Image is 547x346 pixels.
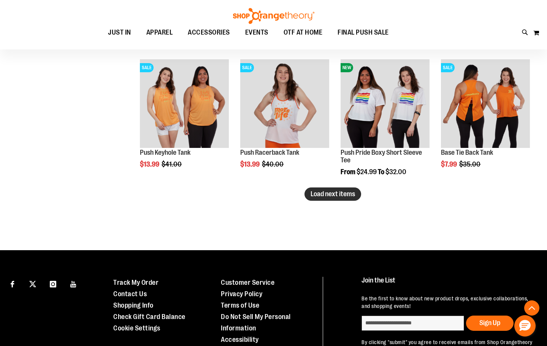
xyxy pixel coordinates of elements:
[385,168,406,176] span: $32.00
[304,187,361,201] button: Load next items
[338,24,389,41] span: FINAL PUSH SALE
[357,168,377,176] span: $24.99
[113,279,159,286] a: Track My Order
[240,59,329,149] a: Product image for Push Racerback TankSALE
[67,277,80,290] a: Visit our Youtube page
[238,24,276,41] a: EVENTS
[361,277,533,291] h4: Join the List
[146,24,173,41] span: APPAREL
[341,59,430,149] a: Product image for Push Pride Boxy Short Sleeve TeeNEW
[441,59,530,149] a: Product image for Base Tie Back TankSALE
[378,168,384,176] span: To
[459,160,482,168] span: $35.00
[140,59,229,149] a: Product image for Push Keyhole TankSALE
[341,59,430,148] img: Product image for Push Pride Boxy Short Sleeve Tee
[162,160,183,168] span: $41.00
[361,316,464,331] input: enter email
[437,56,534,187] div: product
[441,149,493,156] a: Base Tie Back Tank
[221,336,259,343] a: Accessibility
[140,59,229,148] img: Product image for Push Keyhole Tank
[221,290,262,298] a: Privacy Policy
[311,190,355,198] span: Load next items
[136,56,233,187] div: product
[330,24,396,41] a: FINAL PUSH SALE
[479,319,500,327] span: Sign Up
[113,302,154,309] a: Shopping Info
[236,56,333,187] div: product
[180,24,238,41] a: ACCESSORIES
[113,290,147,298] a: Contact Us
[140,160,160,168] span: $13.99
[113,324,160,332] a: Cookie Settings
[341,168,355,176] span: From
[524,300,539,316] button: Back To Top
[466,316,514,331] button: Sign Up
[240,63,254,72] span: SALE
[139,24,181,41] a: APPAREL
[221,279,274,286] a: Customer Service
[341,63,353,72] span: NEW
[262,160,285,168] span: $40.00
[337,56,433,195] div: product
[341,149,422,164] a: Push Pride Boxy Short Sleeve Tee
[441,63,455,72] span: SALE
[26,277,40,290] a: Visit our X page
[221,313,291,332] a: Do Not Sell My Personal Information
[6,277,19,290] a: Visit our Facebook page
[140,63,154,72] span: SALE
[46,277,60,290] a: Visit our Instagram page
[245,24,268,41] span: EVENTS
[240,160,261,168] span: $13.99
[284,24,323,41] span: OTF AT HOME
[29,281,36,287] img: Twitter
[441,59,530,148] img: Product image for Base Tie Back Tank
[221,302,259,309] a: Terms of Use
[113,313,186,321] a: Check Gift Card Balance
[276,24,330,41] a: OTF AT HOME
[108,24,131,41] span: JUST IN
[140,149,190,156] a: Push Keyhole Tank
[188,24,230,41] span: ACCESSORIES
[361,295,533,310] p: Be the first to know about new product drops, exclusive collaborations, and shopping events!
[232,8,316,24] img: Shop Orangetheory
[100,24,139,41] a: JUST IN
[514,315,536,336] button: Hello, have a question? Let’s chat.
[240,59,329,148] img: Product image for Push Racerback Tank
[441,160,458,168] span: $7.99
[240,149,299,156] a: Push Racerback Tank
